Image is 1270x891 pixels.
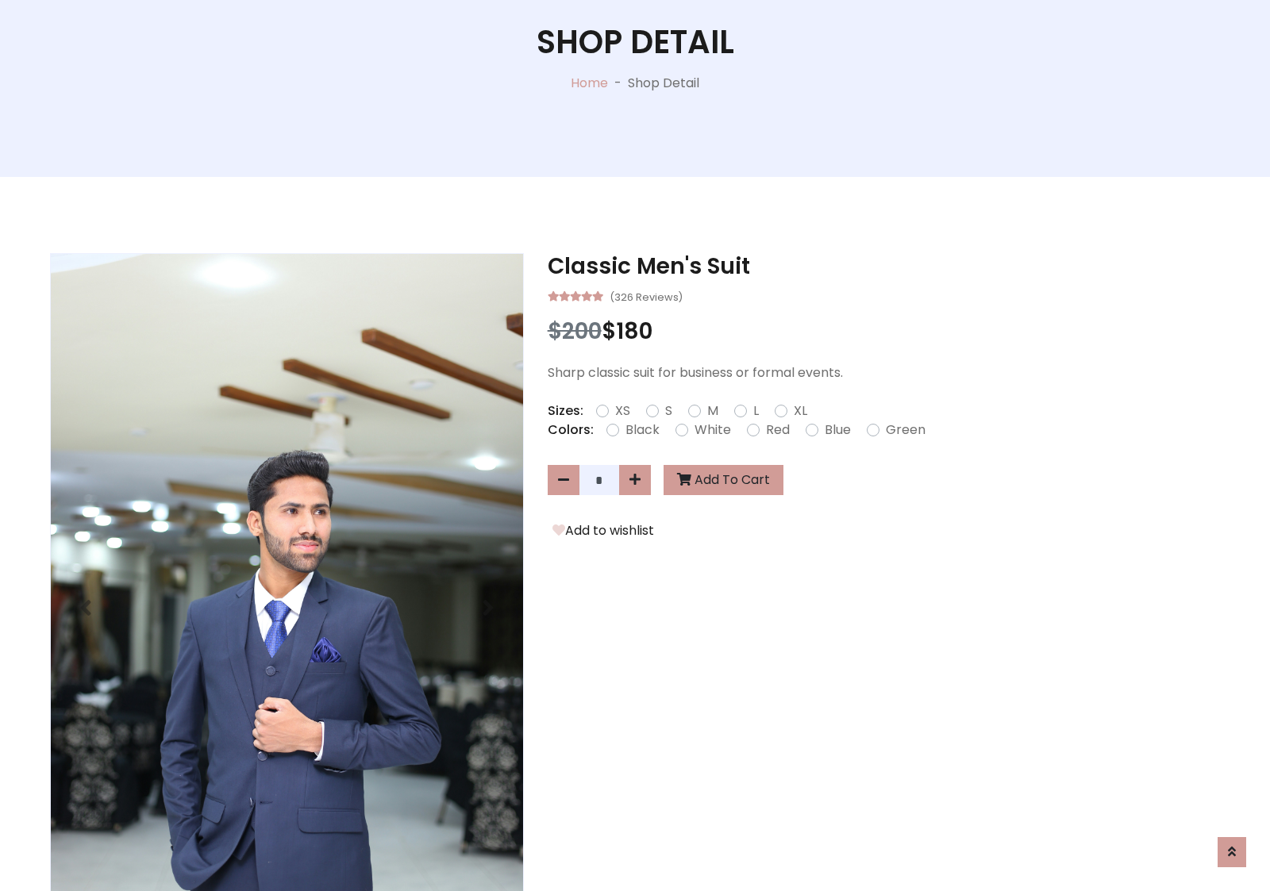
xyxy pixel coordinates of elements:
label: L [753,401,759,421]
p: Sharp classic suit for business or formal events. [548,363,1220,382]
h3: Classic Men's Suit [548,253,1220,280]
h3: $ [548,318,1220,345]
label: Green [886,421,926,440]
span: 180 [616,316,652,347]
a: Home [571,74,608,92]
span: $200 [548,316,602,347]
label: Red [766,421,790,440]
label: XS [615,401,630,421]
label: Black [625,421,660,440]
label: S [665,401,672,421]
label: XL [794,401,807,421]
label: White [695,421,731,440]
button: Add to wishlist [548,520,659,541]
h1: Shop Detail [537,23,734,61]
label: Blue [825,421,851,440]
button: Add To Cart [664,465,783,495]
label: M [707,401,718,421]
p: Sizes: [548,401,583,421]
p: Shop Detail [628,74,699,93]
p: - [608,74,628,93]
p: Colors: [548,421,594,440]
small: (326 Reviews) [610,286,683,305]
